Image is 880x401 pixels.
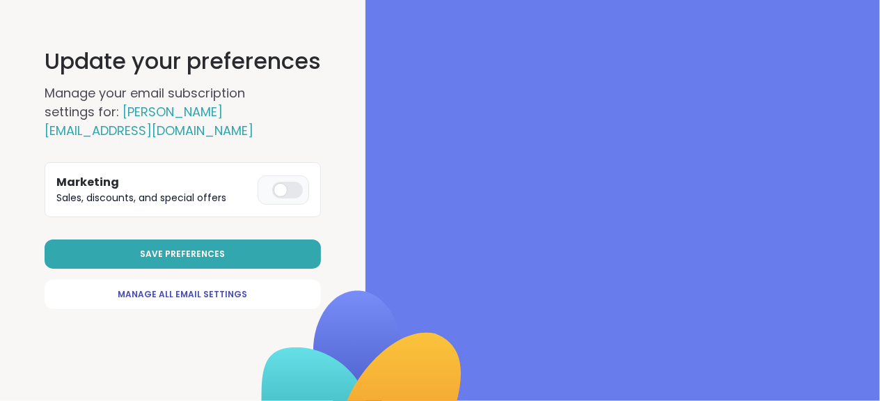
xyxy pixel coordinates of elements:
[45,280,321,309] a: Manage All Email Settings
[56,174,252,191] h3: Marketing
[45,239,321,269] button: Save Preferences
[45,84,295,140] h2: Manage your email subscription settings for:
[118,288,248,301] span: Manage All Email Settings
[45,103,253,139] span: [PERSON_NAME][EMAIL_ADDRESS][DOMAIN_NAME]
[45,45,321,78] h1: Update your preferences
[141,248,226,260] span: Save Preferences
[56,191,252,205] p: Sales, discounts, and special offers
